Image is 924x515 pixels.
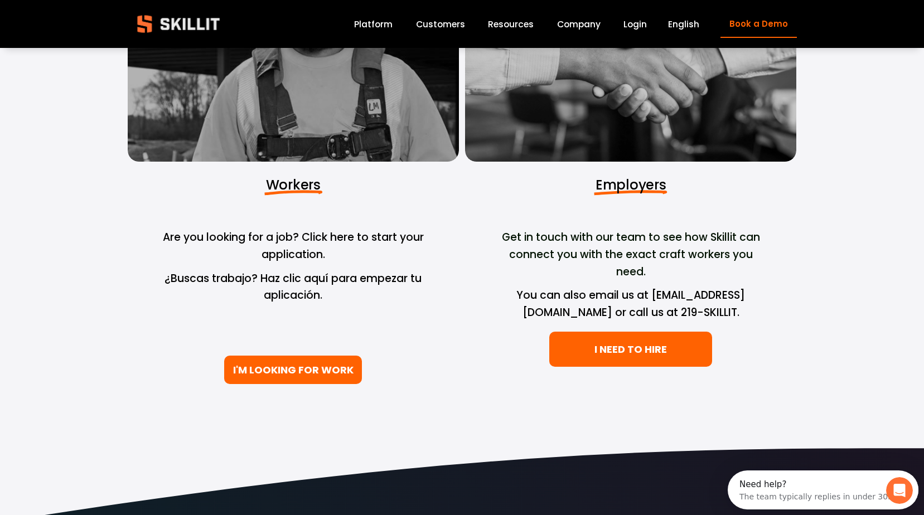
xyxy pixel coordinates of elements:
span: You can also email us at [EMAIL_ADDRESS][DOMAIN_NAME] or call us at 219-SKILLIT. [516,288,745,320]
span: Get in touch with our team to see how Skillit can connect you with the exact craft workers you need. [502,230,763,279]
iframe: Intercom live chat discovery launcher [728,470,918,509]
a: Login [623,17,647,32]
a: I'M LOOKING FOR WORK [224,356,362,384]
img: Skillit [128,7,229,41]
a: Company [557,17,601,32]
a: Book a Demo [720,11,796,38]
div: Open Intercom Messenger [4,4,201,35]
div: The team typically replies in under 30m [12,18,168,30]
iframe: Intercom live chat [886,477,913,504]
a: folder dropdown [488,17,534,32]
div: Need help? [12,9,168,18]
span: Resources [488,18,534,31]
span: Employers [596,176,666,194]
a: I NEED TO HIRE [549,332,712,367]
span: English [668,18,699,31]
div: language picker [668,17,699,32]
a: Customers [416,17,465,32]
span: Workers [266,176,321,194]
span: ¿Buscas trabajo? Haz clic aquí para empezar tu aplicación. [165,271,424,303]
span: Are you looking for a job? Click here to start your application. [163,230,427,262]
a: Platform [354,17,393,32]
